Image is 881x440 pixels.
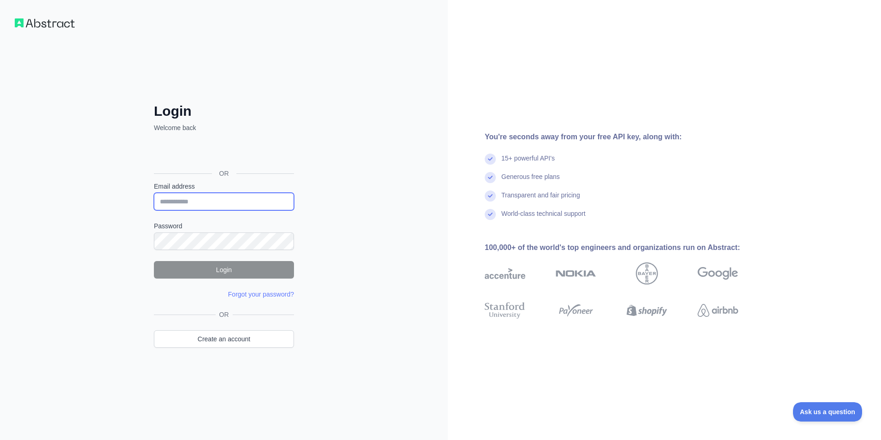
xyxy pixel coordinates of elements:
[793,402,863,422] iframe: Toggle Customer Support
[485,131,768,143] div: You're seconds away from your free API key, along with:
[154,261,294,279] button: Login
[698,300,738,321] img: airbnb
[154,221,294,231] label: Password
[485,154,496,165] img: check mark
[485,209,496,220] img: check mark
[501,154,555,172] div: 15+ powerful API's
[212,169,236,178] span: OR
[485,172,496,183] img: check mark
[154,123,294,132] p: Welcome back
[485,190,496,202] img: check mark
[154,182,294,191] label: Email address
[501,209,586,227] div: World-class technical support
[698,262,738,285] img: google
[556,262,596,285] img: nokia
[556,300,596,321] img: payoneer
[485,300,525,321] img: stanford university
[485,262,525,285] img: accenture
[15,18,75,28] img: Workflow
[501,190,580,209] div: Transparent and fair pricing
[485,242,768,253] div: 100,000+ of the world's top engineers and organizations run on Abstract:
[501,172,560,190] div: Generous free plans
[627,300,667,321] img: shopify
[228,291,294,298] a: Forgot your password?
[154,103,294,119] h2: Login
[149,143,297,163] iframe: Sign in with Google Button
[216,310,233,319] span: OR
[636,262,658,285] img: bayer
[154,330,294,348] a: Create an account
